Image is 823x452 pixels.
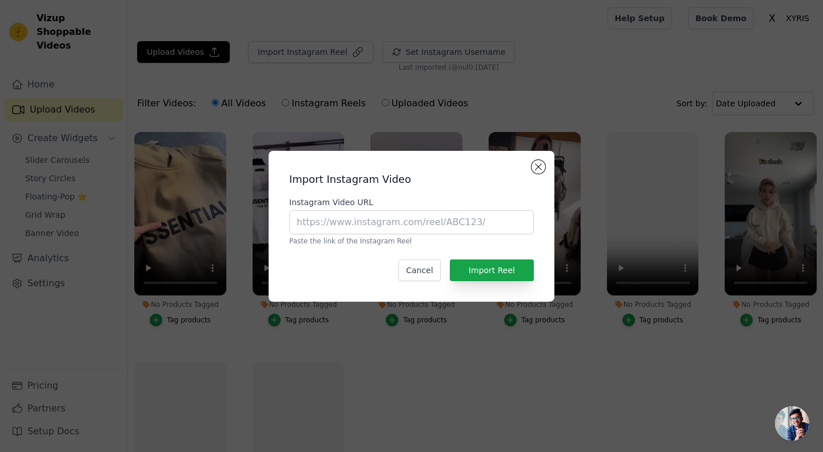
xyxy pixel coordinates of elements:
input: https://www.instagram.com/reel/ABC123/ [289,210,534,234]
div: Open chat [775,406,809,441]
button: Cancel [398,259,440,281]
button: Close modal [532,160,545,174]
button: Import Reel [450,259,534,281]
h2: Import Instagram Video [289,171,534,187]
p: Paste the link of the Instagram Reel [289,237,534,246]
label: Instagram Video URL [289,197,534,208]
